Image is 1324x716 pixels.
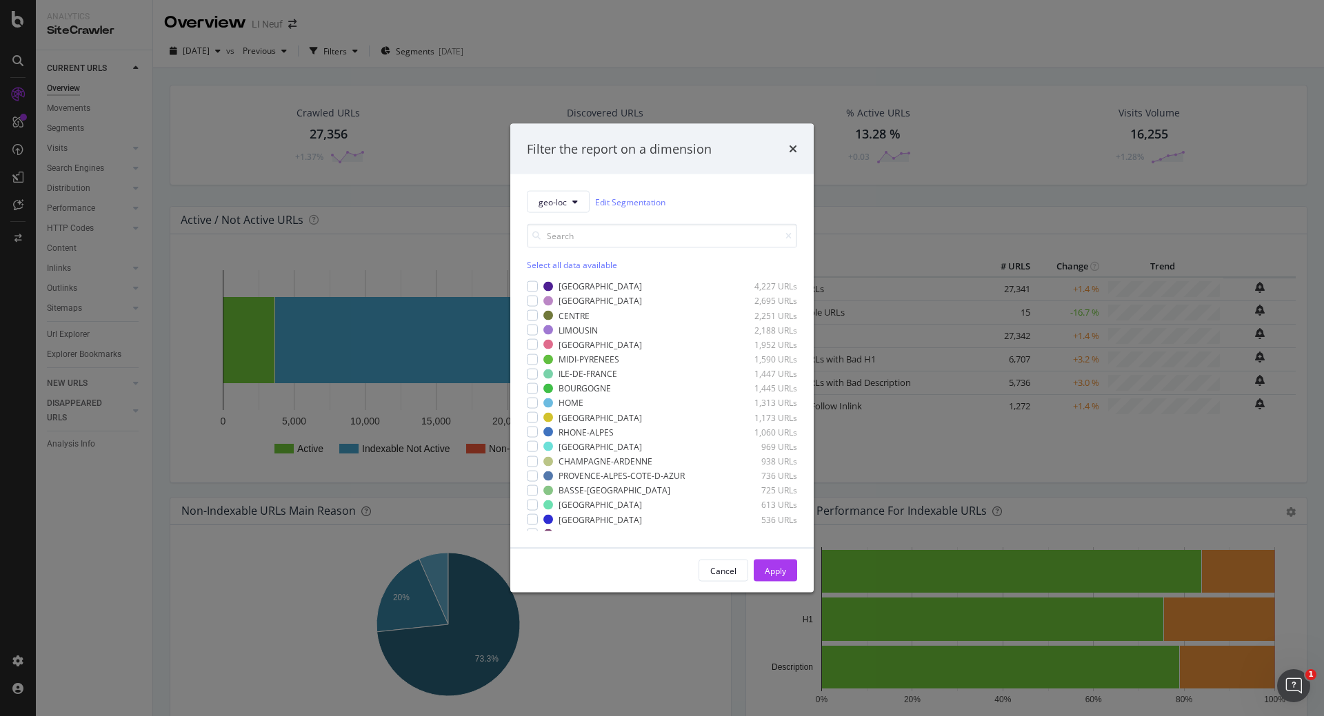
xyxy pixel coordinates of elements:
div: 2,695 URLs [730,295,797,307]
div: 969 URLs [730,440,797,452]
iframe: Intercom live chat [1277,669,1310,702]
div: [GEOGRAPHIC_DATA] [559,280,642,292]
div: 613 URLs [730,499,797,511]
div: Cancel [710,564,736,576]
div: MIDI-PYRENEES [559,354,619,365]
div: CHAMPAGNE-ARDENNE [559,456,652,467]
div: 536 URLs [730,513,797,525]
div: BOURGOGNE [559,382,611,394]
div: 1,173 URLs [730,411,797,423]
div: Filter the report on a dimension [527,140,712,158]
div: modal [510,123,814,593]
div: ILE-DE-FRANCE [559,368,617,380]
div: HOME [559,397,583,409]
div: 1,447 URLs [730,368,797,380]
button: geo-loc [527,191,590,213]
div: LIMOUSIN [559,324,598,336]
div: 1,445 URLs [730,382,797,394]
div: 1,590 URLs [730,354,797,365]
div: PROVENCE-ALPES-COTE-D-AZUR [559,470,685,482]
div: 1,313 URLs [730,397,797,409]
div: 725 URLs [730,484,797,496]
div: CENTRE [559,309,590,321]
div: 1,952 URLs [730,338,797,350]
button: Apply [754,560,797,582]
span: geo-loc [539,196,567,207]
div: 736 URLs [730,470,797,482]
div: [GEOGRAPHIC_DATA] [559,440,642,452]
div: [GEOGRAPHIC_DATA] [559,295,642,307]
div: 1,060 URLs [730,426,797,438]
div: 938 URLs [730,456,797,467]
button: Cancel [699,560,748,582]
div: [GEOGRAPHIC_DATA] [559,528,642,540]
div: RHONE-ALPES [559,426,614,438]
div: BASSE-[GEOGRAPHIC_DATA] [559,484,670,496]
div: Select all data available [527,259,797,271]
div: 2,251 URLs [730,309,797,321]
input: Search [527,224,797,248]
div: times [789,140,797,158]
a: Edit Segmentation [595,194,665,209]
div: 2,188 URLs [730,324,797,336]
div: [GEOGRAPHIC_DATA] [559,513,642,525]
div: 457 URLs [730,528,797,540]
div: [GEOGRAPHIC_DATA] [559,338,642,350]
div: 4,227 URLs [730,280,797,292]
div: [GEOGRAPHIC_DATA] [559,499,642,511]
div: [GEOGRAPHIC_DATA] [559,411,642,423]
div: Apply [765,564,786,576]
span: 1 [1305,669,1316,680]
